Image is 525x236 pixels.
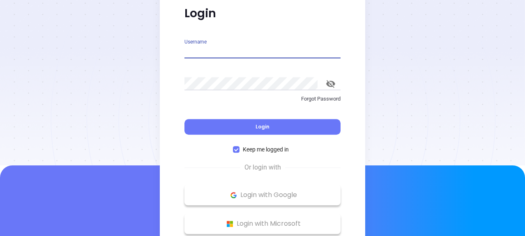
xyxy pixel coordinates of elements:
[228,190,239,200] img: Google Logo
[321,74,341,94] button: toggle password visibility
[184,95,341,110] a: Forgot Password
[256,123,269,130] span: Login
[225,219,235,229] img: Microsoft Logo
[184,119,341,135] button: Login
[184,213,341,234] button: Microsoft Logo Login with Microsoft
[184,6,341,21] p: Login
[184,185,341,205] button: Google Logo Login with Google
[240,163,285,172] span: Or login with
[184,39,207,44] label: Username
[239,145,292,154] span: Keep me logged in
[189,218,336,230] p: Login with Microsoft
[189,189,336,201] p: Login with Google
[184,95,341,103] p: Forgot Password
